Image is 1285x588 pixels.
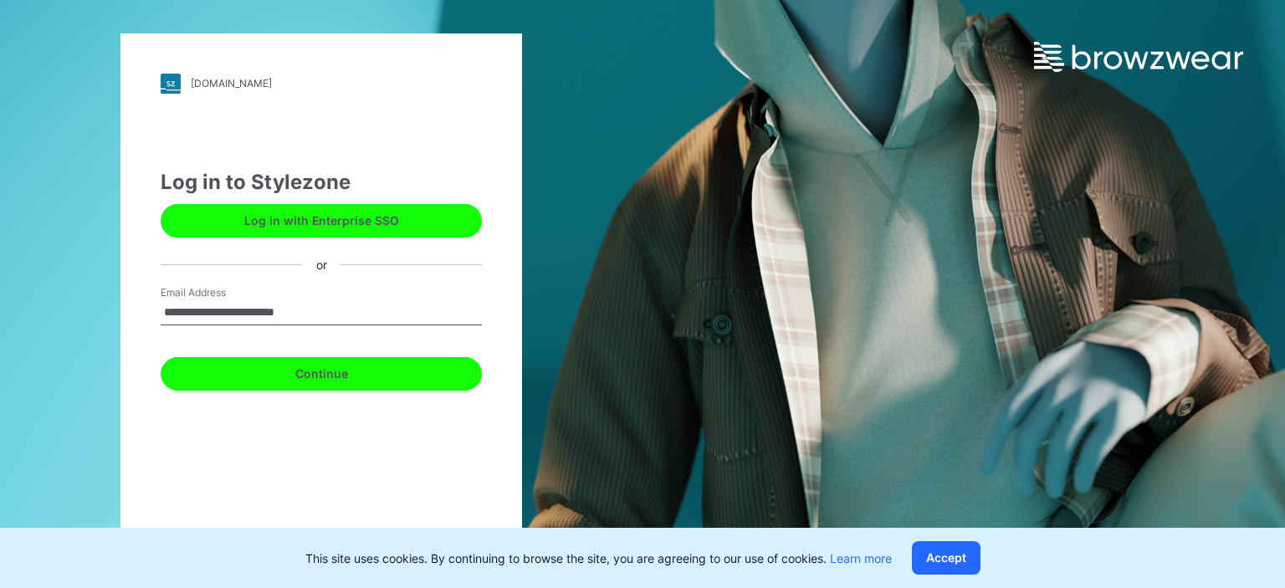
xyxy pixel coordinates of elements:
[303,256,340,274] div: or
[305,550,892,567] p: This site uses cookies. By continuing to browse the site, you are agreeing to our use of cookies.
[912,541,980,575] button: Accept
[161,167,482,197] div: Log in to Stylezone
[191,77,272,89] div: [DOMAIN_NAME]
[830,551,892,565] a: Learn more
[161,74,482,94] a: [DOMAIN_NAME]
[161,204,482,238] button: Log in with Enterprise SSO
[161,74,181,94] img: stylezone-logo.562084cfcfab977791bfbf7441f1a819.svg
[161,357,482,391] button: Continue
[161,285,278,300] label: Email Address
[1034,42,1243,72] img: browzwear-logo.e42bd6dac1945053ebaf764b6aa21510.svg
